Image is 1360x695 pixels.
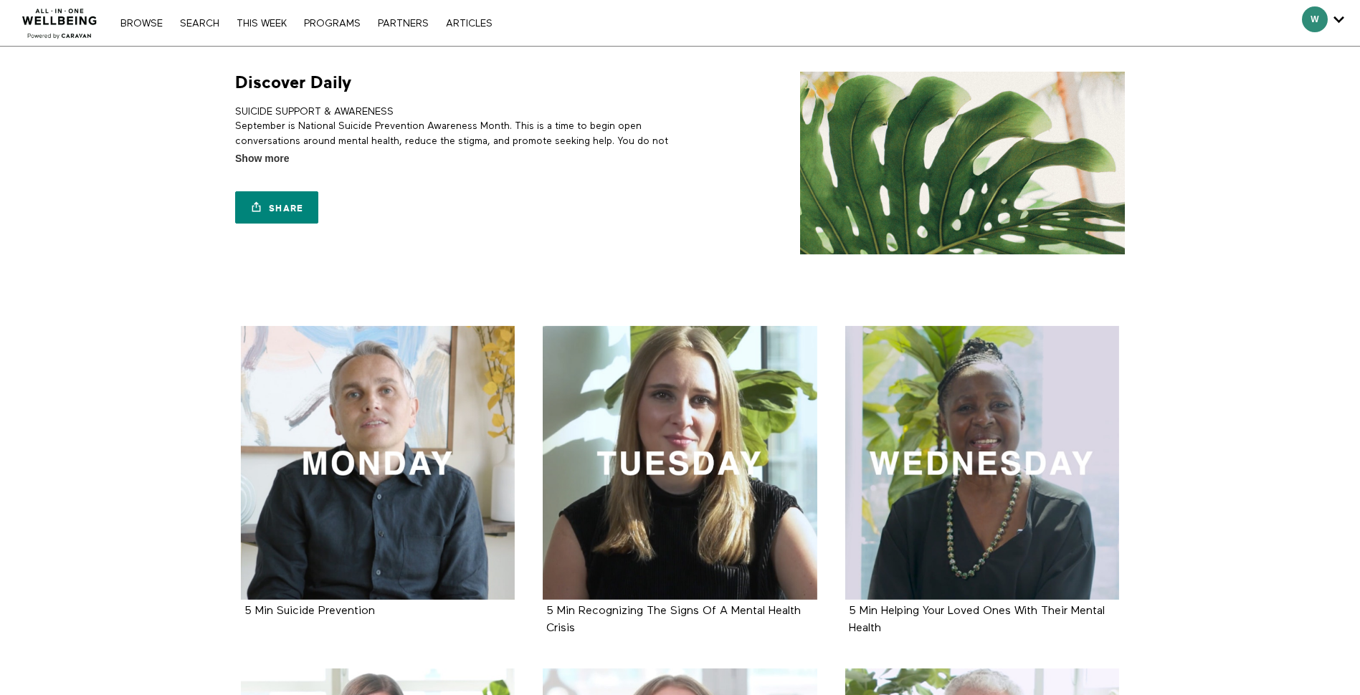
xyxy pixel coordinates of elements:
[543,326,817,600] a: 5 Min Recognizing The Signs Of A Mental Health Crisis
[800,72,1125,254] img: Discover Daily
[849,605,1105,633] strong: 5 Min Helping Your Loved Ones With Their Mental Health
[113,19,170,29] a: Browse
[244,605,375,617] strong: 5 Min Suicide Prevention
[173,19,227,29] a: Search
[241,326,515,600] a: 5 Min Suicide Prevention
[235,191,318,224] a: Share
[244,605,375,616] a: 5 Min Suicide Prevention
[113,16,499,30] nav: Primary
[546,605,801,633] strong: 5 Min Recognizing The Signs Of A Mental Health Crisis
[439,19,500,29] a: ARTICLES
[297,19,368,29] a: PROGRAMS
[235,151,289,166] span: Show more
[371,19,436,29] a: PARTNERS
[235,72,351,94] h1: Discover Daily
[235,105,675,163] p: SUICIDE SUPPORT & AWARENESS September is National Suicide Prevention Awareness Month. This is a t...
[849,605,1105,633] a: 5 Min Helping Your Loved Ones With Their Mental Health
[845,326,1120,600] a: 5 Min Helping Your Loved Ones With Their Mental Health
[229,19,294,29] a: THIS WEEK
[546,605,801,633] a: 5 Min Recognizing The Signs Of A Mental Health Crisis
